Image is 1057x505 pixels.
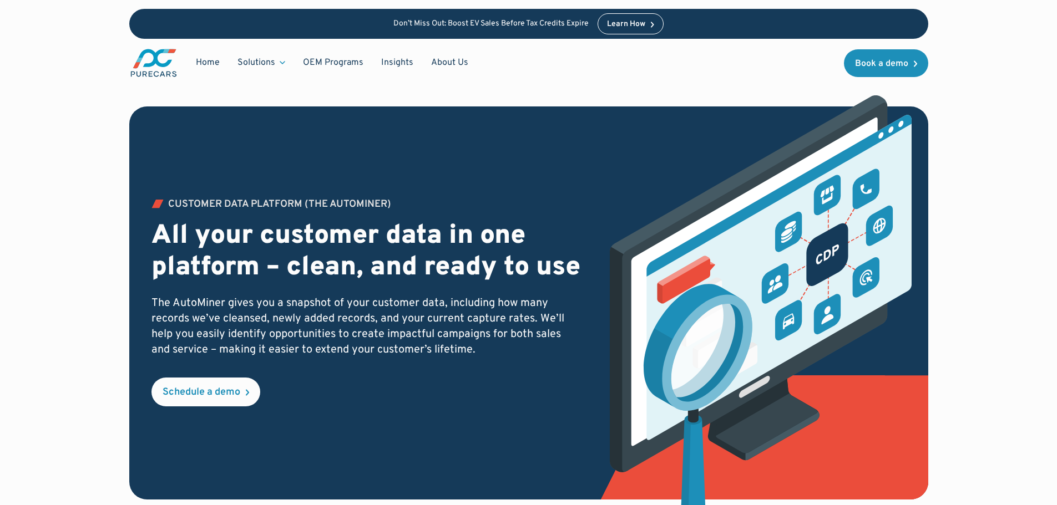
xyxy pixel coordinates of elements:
[163,387,240,397] div: Schedule a demo
[151,378,260,406] a: Schedule a demo
[151,221,581,284] h2: All your customer data in one platform – clean, and ready to use
[372,52,422,73] a: Insights
[844,49,928,77] a: Book a demo
[229,52,294,73] div: Solutions
[187,52,229,73] a: Home
[393,19,589,29] p: Don’t Miss Out: Boost EV Sales Before Tax Credits Expire
[129,48,178,78] img: purecars logo
[598,13,664,34] a: Learn How
[129,48,178,78] a: main
[237,57,275,69] div: Solutions
[855,59,908,68] div: Book a demo
[607,21,645,28] div: Learn How
[168,200,391,210] div: Customer Data PLATFORM (The Autominer)
[294,52,372,73] a: OEM Programs
[151,295,581,358] p: The AutoMiner gives you a snapshot of your customer data, including how many records we’ve cleans...
[422,52,477,73] a: About Us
